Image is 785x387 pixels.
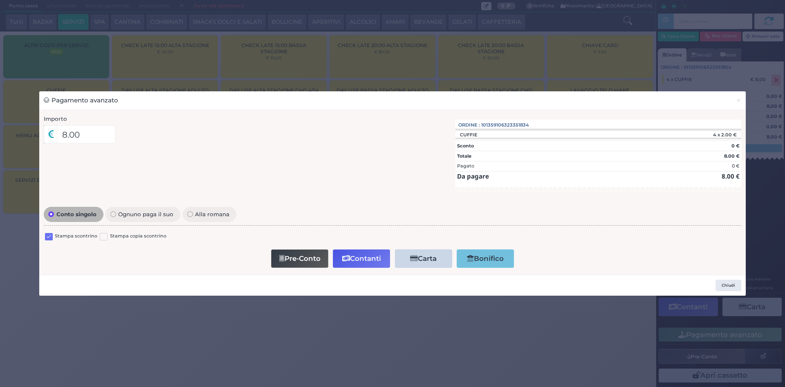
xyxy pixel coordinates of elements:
[481,122,529,129] span: 101359106323351834
[455,132,482,138] div: CUFFIE
[457,249,514,268] button: Bonifico
[54,211,99,217] span: Conto singolo
[57,125,115,143] input: Es. 30.99
[110,233,166,240] label: Stampa copia scontrino
[722,172,740,180] strong: 8.00 €
[271,249,328,268] button: Pre-Conto
[724,153,740,159] strong: 8.00 €
[193,211,232,217] span: Alla romana
[736,96,741,105] span: ×
[395,249,452,268] button: Carta
[731,143,740,149] strong: 0 €
[457,163,474,170] div: Pagato
[732,163,740,170] div: 0 €
[457,153,471,159] strong: Totale
[44,115,67,123] label: Importo
[457,143,474,149] strong: Sconto
[715,280,741,291] button: Chiudi
[333,249,390,268] button: Contanti
[116,211,176,217] span: Ognuno paga il suo
[457,172,489,180] strong: Da pagare
[44,96,118,105] h3: Pagamento avanzato
[458,122,480,129] span: Ordine :
[55,233,97,240] label: Stampa scontrino
[670,132,741,138] div: 4 x 2.00 €
[731,91,746,110] button: Chiudi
